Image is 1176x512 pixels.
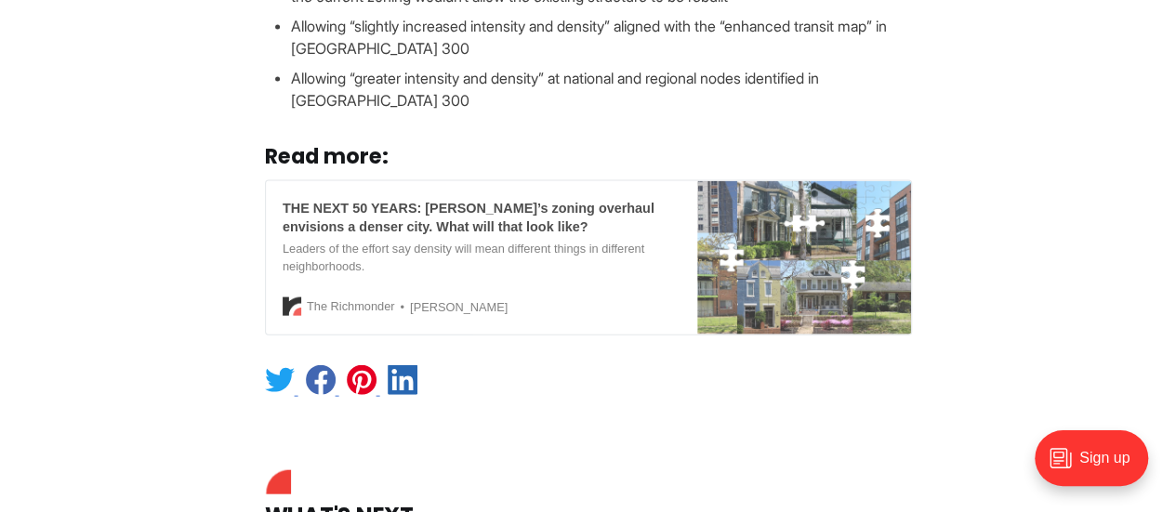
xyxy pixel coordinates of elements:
[283,240,680,275] div: Leaders of the effort say density will mean different things in different neighborhoods.
[265,180,912,335] a: THE NEXT 50 YEARS: [PERSON_NAME]’s zoning overhaul envisions a denser city. What will that look l...
[395,297,509,317] span: [PERSON_NAME]
[291,15,912,59] li: Allowing “slightly increased intensity and density” aligned with the “enhanced transit map” in [G...
[291,67,912,112] li: Allowing “greater intensity and density” at national and regional nodes identified in [GEOGRAPHIC...
[265,141,389,171] strong: Read more:
[307,295,395,318] span: The Richmonder
[1019,421,1176,512] iframe: portal-trigger
[283,199,680,236] div: THE NEXT 50 YEARS: [PERSON_NAME]’s zoning overhaul envisions a denser city. What will that look l...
